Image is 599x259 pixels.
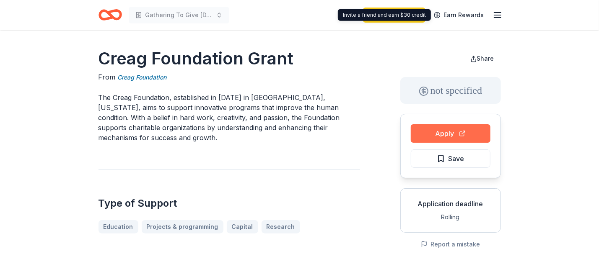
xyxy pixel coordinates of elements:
span: Share [477,55,494,62]
a: Capital [227,220,258,233]
span: Gathering To Give [DATE] Food Baskets 2025 [145,10,213,20]
h2: Type of Support [99,197,360,210]
button: Apply [411,124,490,143]
a: Projects & programming [142,220,223,233]
div: From [99,72,360,82]
div: Invite a friend and earn $30 credit [338,9,431,21]
span: Save [449,153,464,164]
button: Save [411,149,490,168]
a: Research [262,220,300,233]
div: Rolling [407,212,494,222]
a: Creag Foundation [118,72,167,82]
a: Start free trial [363,8,425,23]
button: Share [464,50,501,67]
button: Report a mistake [421,239,480,249]
a: Education [99,220,138,233]
p: The Creag Foundation, established in [DATE] in [GEOGRAPHIC_DATA], [US_STATE], aims to support inn... [99,92,360,143]
div: not specified [400,77,501,104]
a: Home [99,5,122,25]
button: Gathering To Give [DATE] Food Baskets 2025 [129,7,229,23]
a: Earn Rewards [429,8,489,23]
div: Application deadline [407,199,494,209]
h1: Creag Foundation Grant [99,47,360,70]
